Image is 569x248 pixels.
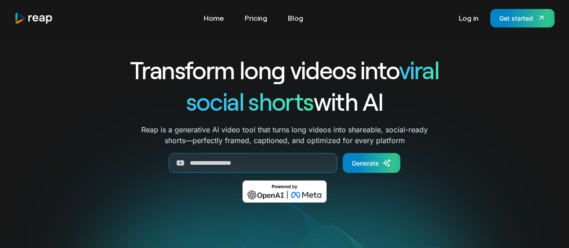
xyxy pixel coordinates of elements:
[14,12,53,24] a: home
[499,14,533,23] div: Get started
[343,153,400,173] a: Generate
[141,124,428,146] p: Reap is a generative AI video tool that turns long videos into shareable, social-ready shorts—per...
[240,11,272,25] a: Pricing
[283,11,308,25] a: Blog
[352,158,379,168] div: Generate
[199,11,228,25] a: Home
[399,55,439,84] span: viral
[186,86,314,116] span: social shorts
[98,153,472,173] form: Generate Form
[98,86,472,117] h1: with AI
[490,9,555,27] a: Get started
[98,54,472,86] h1: Transform long videos into
[454,11,483,25] a: Log in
